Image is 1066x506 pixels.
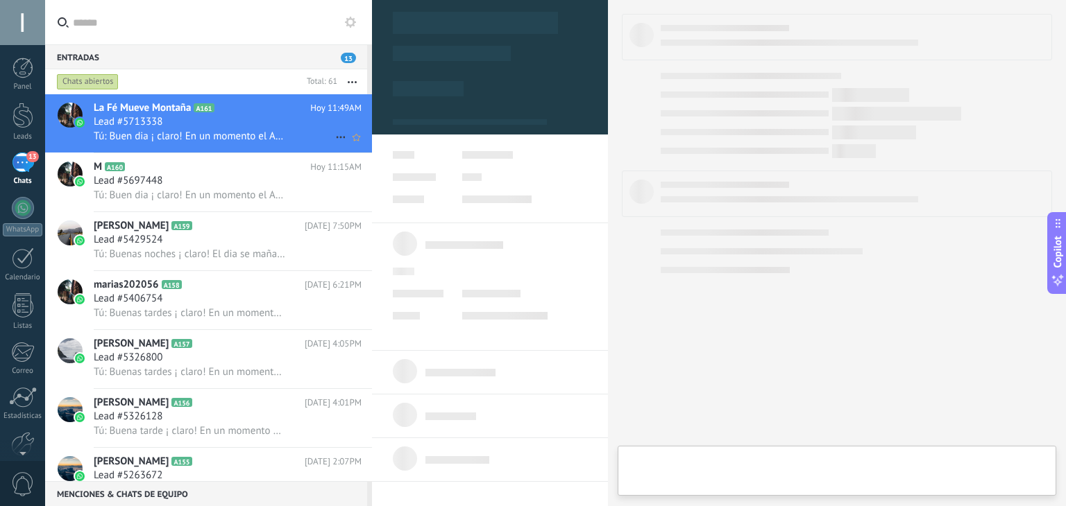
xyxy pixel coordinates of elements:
img: icon [75,118,85,128]
span: A157 [171,339,192,348]
span: Lead #5263672 [94,469,162,482]
div: WhatsApp [3,223,42,236]
span: [DATE] 4:05PM [305,337,362,351]
img: icon [75,354,85,363]
span: Tú: Buenas tardes ¡ claro! En un momento el Abogado se comunicara contigo, para darte tu asesoría... [94,365,285,378]
span: Lead #5326128 [94,410,162,424]
div: Chats abiertos [57,73,119,90]
span: Tú: Buen dia ¡ claro! En un momento el Abogado se comunicara contigo, para darte tu asesoría pers... [94,130,285,143]
div: Calendario [3,273,43,282]
span: [PERSON_NAME] [94,337,169,351]
span: A155 [171,457,192,466]
span: Tú: Buena tarde ¡ claro! En un momento el Abogado se comunicara contigo, para darte tu asesoría p... [94,424,285,437]
span: La Fé Mueve Montaña [94,101,191,115]
span: [DATE] 2:07PM [305,455,362,469]
div: Panel [3,82,43,91]
span: Lead #5429524 [94,233,162,247]
div: Menciones & Chats de equipo [45,481,367,506]
span: [DATE] 4:01PM [305,396,362,410]
div: Entradas [45,44,367,69]
span: Lead #5713338 [94,115,162,129]
a: avataricon[PERSON_NAME]A155[DATE] 2:07PMLead #5263672 [45,448,372,506]
span: Copilot [1051,236,1065,268]
a: avatariconmarias202056A158[DATE] 6:21PMLead #5406754Tú: Buenas tardes ¡ claro! En un momento el A... [45,271,372,329]
span: A161 [194,103,214,112]
span: [DATE] 7:50PM [305,219,362,233]
img: icon [75,471,85,481]
a: avataricon[PERSON_NAME]A157[DATE] 4:05PMLead #5326800Tú: Buenas tardes ¡ claro! En un momento el ... [45,330,372,388]
span: 13 [341,53,356,63]
div: Correo [3,367,43,376]
span: A156 [171,398,192,407]
span: [PERSON_NAME] [94,455,169,469]
img: icon [75,177,85,186]
span: Hoy 11:49AM [310,101,362,115]
a: avataricon[PERSON_NAME]A156[DATE] 4:01PMLead #5326128Tú: Buena tarde ¡ claro! En un momento el Ab... [45,389,372,447]
span: Hoy 11:15AM [310,160,362,174]
img: icon [75,412,85,422]
img: icon [75,236,85,245]
div: Chats [3,177,43,186]
div: Estadísticas [3,412,43,421]
span: Tú: Buen dia ¡ claro! En un momento el Abogado se comunicara contigo, para darte tu asesoría pers... [94,189,285,202]
span: marias202056 [94,278,159,292]
a: avatariconLa Fé Mueve MontañaA161Hoy 11:49AMLead #5713338Tú: Buen dia ¡ claro! En un momento el A... [45,94,372,152]
a: avataricon[PERSON_NAME]A159[DATE] 7:50PMLead #5429524Tú: Buenas noches ¡ claro! El dia se mañana ... [45,212,372,270]
span: [PERSON_NAME] [94,396,169,410]
span: Lead #5326800 [94,351,162,365]
span: [DATE] 6:21PM [305,278,362,292]
span: [PERSON_NAME] [94,219,169,233]
span: A160 [105,162,125,171]
span: M [94,160,102,174]
img: icon [75,295,85,304]
span: A159 [171,221,192,230]
span: Tú: Buenas noches ¡ claro! El dia se mañana el el Abogado se comunicara contigo, para darte tu as... [94,247,285,261]
span: Lead #5697448 [94,174,162,188]
span: 13 [26,151,38,162]
div: Total: 61 [301,75,337,89]
div: Listas [3,322,43,331]
span: Lead #5406754 [94,292,162,306]
a: avatariconMA160Hoy 11:15AMLead #5697448Tú: Buen dia ¡ claro! En un momento el Abogado se comunica... [45,153,372,211]
span: A158 [162,280,182,289]
div: Leads [3,132,43,141]
span: Tú: Buenas tardes ¡ claro! En un momento el Abogado se comunicara contigo, para darte tu asesoría... [94,306,285,320]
